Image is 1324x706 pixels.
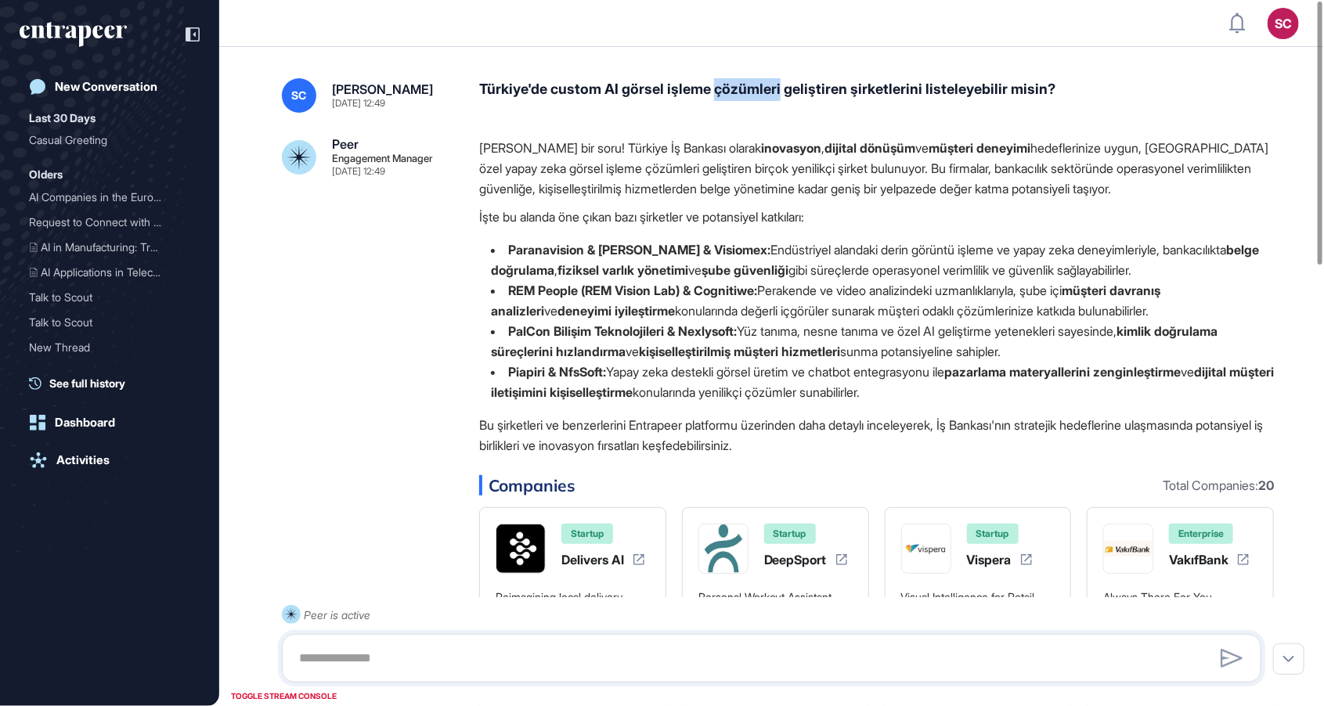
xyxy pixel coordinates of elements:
img: DeepSport-logo [699,524,748,573]
p: İşte bu alanda öne çıkan bazı şirketler ve potansiyel katkıları: [479,207,1274,227]
div: Talk to Scout [29,310,190,335]
div: Companies [479,475,1274,495]
a: Activities [20,445,200,476]
div: Peer [332,138,359,150]
strong: REM People (REM Vision Lab) & Cognitiwe: [508,283,757,298]
p: Bu şirketleri ve benzerlerini Entrapeer platformu üzerinden daha detaylı inceleyerek, İş Bankası'... [479,415,1274,456]
div: Activities [56,453,110,467]
div: Last 30 Days [29,109,96,128]
div: AI Applications in Teleco... [29,260,178,285]
div: AI Companies in the European Finance Industry [29,185,190,210]
div: New Thread [29,335,190,360]
strong: dijital dönüşüm [824,140,915,156]
div: entrapeer-logo [20,22,127,47]
li: Yüz tanıma, nesne tanıma ve özel AI geliştirme yetenekleri sayesinde, ve sunma potansiyeline sahi... [479,321,1274,362]
div: Engagement Manager [332,153,433,164]
a: Dashboard [20,407,200,438]
strong: PalCon Bilişim Teknolojileri & Nexlysoft: [508,323,737,339]
div: Recent Use Cases of Gold ... [29,360,178,385]
div: Startup [967,524,1019,544]
strong: Piapiri & NfsSoft: [508,364,606,380]
div: AI in Manufacturing: Tran... [29,235,178,260]
div: Dashboard [55,416,115,430]
div: Request to Connect with Tracy [29,210,190,235]
div: Peer is active [305,605,371,625]
div: VakıfBank [1169,553,1228,566]
span: SC [292,89,307,102]
p: [PERSON_NAME] bir soru! Türkiye İş Bankası olarak , ve hedeflerinize uygun, [GEOGRAPHIC_DATA] öze... [479,138,1274,199]
div: AI Applications in Telecommunications: A Comprehensive Scouting Report [29,260,190,285]
div: Enterprise [1169,524,1233,544]
b: 20 [1258,477,1274,493]
strong: pazarlama materyallerini zenginleştirme [944,364,1181,380]
div: AI in Manufacturing: Transforming Processes and Enhancing Efficiency [29,235,190,260]
div: Talk to Scout [29,285,178,310]
strong: Paranavision & [PERSON_NAME] & Visiomex: [508,242,770,258]
div: [DATE] 12:49 [332,167,385,176]
div: Startup [561,524,613,544]
a: See full history [29,375,200,391]
div: Reimagining local delivery [496,589,622,605]
div: Casual Greeting [29,128,190,153]
strong: deneyimi iyileştirme [557,303,675,319]
span: See full history [49,375,125,391]
div: TOGGLE STREAM CONSOLE [227,686,341,706]
div: New Conversation [55,80,157,94]
div: [PERSON_NAME] [332,83,433,95]
button: SC [1268,8,1299,39]
div: AI Companies in the Europ... [29,185,178,210]
div: [DATE] 12:49 [332,99,385,108]
div: Visual Intelligence for Retail [901,589,1035,605]
div: DeepSport [764,553,827,566]
strong: fiziksel varlık yönetimi [557,262,688,278]
div: Olders [29,165,63,184]
div: Recent Use Cases of Gold in the Financial Landscape [29,360,190,385]
div: Vispera [967,553,1012,566]
strong: kişiselleştirilmiş müşteri hizmetleri [639,344,840,359]
li: Endüstriyel alandaki derin görüntü işleme ve yapay zeka deneyimleriyle, bankacılıkta , ve gibi sü... [479,240,1274,280]
div: Delivers AI [561,553,624,566]
strong: şube güvenliği [702,262,788,278]
strong: inovasyon [761,140,821,156]
div: Casual Greeting [29,128,178,153]
a: New Conversation [20,71,200,103]
img: Delivers AI-logo [496,524,545,573]
img: Vispera-logo [902,524,951,573]
div: Talk to Scout [29,285,190,310]
div: Türkiye'de custom AI görsel işleme çözümleri geliştiren şirketlerini listeleyebilir misin? [479,78,1274,113]
div: Total Companies: [1163,479,1274,492]
div: New Thread [29,335,178,360]
img: VakıfBank-logo [1104,541,1153,556]
div: Talk to Scout [29,310,178,335]
li: Yapay zeka destekli görsel üretim ve chatbot entegrasyonu ile ve konularında yenilikçi çözümler s... [479,362,1274,402]
div: Personal Workout Assistant [698,589,832,605]
strong: müşteri deneyimi [929,140,1030,156]
div: Always There For You [1103,589,1212,605]
div: Startup [764,524,816,544]
li: Perakende ve video analizindeki uzmanlıklarıyla, şube içi ve konularında değerli içgörüler sunara... [479,280,1274,321]
div: Request to Connect with T... [29,210,178,235]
